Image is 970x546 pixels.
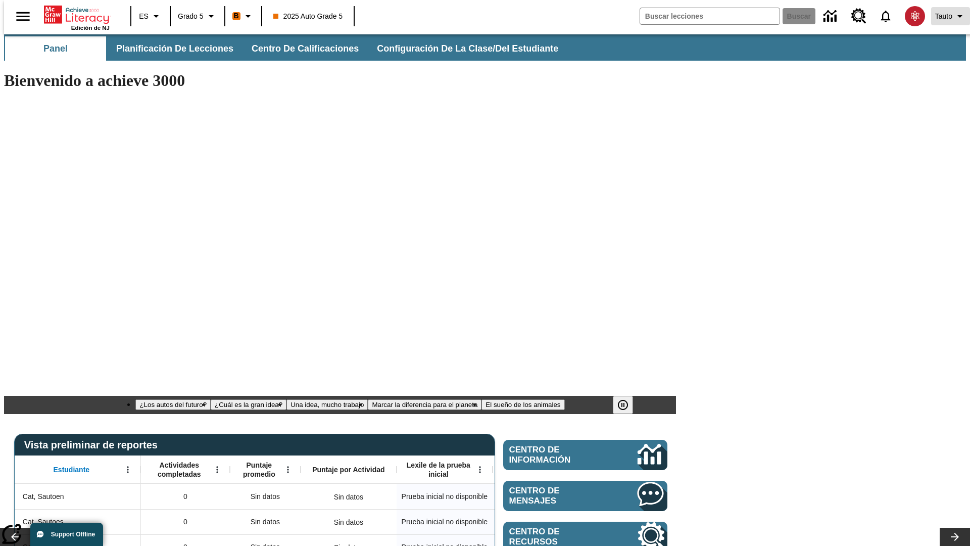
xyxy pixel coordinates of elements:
div: 0, Cat, Sautoen [141,484,230,509]
button: Boost El color de la clase es anaranjado. Cambiar el color de la clase. [228,7,258,25]
button: Abrir menú [120,462,135,477]
a: Centro de mensajes [503,481,667,511]
button: Perfil/Configuración [931,7,970,25]
span: Grado 5 [178,11,204,22]
span: Edición de NJ [71,25,110,31]
button: Abrir el menú lateral [8,2,38,31]
span: 0 [183,491,187,502]
button: Pausar [613,396,633,414]
span: Vista preliminar de reportes [24,439,163,451]
span: Tauto [935,11,952,22]
a: Portada [44,5,110,25]
a: Centro de información [503,440,667,470]
div: 0, Cat, Sautoes [141,509,230,534]
a: Centro de información [817,3,845,30]
div: Sin datos, Cat, Sautoes [230,509,301,534]
span: Prueba inicial no disponible, Cat, Sautoes [402,517,488,527]
button: Diapositiva 2 ¿Cuál es la gran idea? [211,399,286,410]
h1: Bienvenido a achieve 3000 [4,71,676,90]
span: Prueba inicial no disponible, Cat, Sautoen [402,491,488,502]
button: Grado: Grado 5, Elige un grado [174,7,221,25]
button: Configuración de la clase/del estudiante [369,36,566,61]
span: Planificación de lecciones [116,43,233,55]
span: Sin datos [246,512,285,532]
div: Subbarra de navegación [4,36,567,61]
button: Support Offline [30,523,103,546]
button: Lenguaje: ES, Selecciona un idioma [134,7,167,25]
button: Planificación de lecciones [108,36,241,61]
div: Sin datos, Cat, Sautoes [329,512,368,532]
button: Panel [5,36,106,61]
div: Pausar [613,396,643,414]
div: Sin datos, Cat, Sautoen [329,487,368,507]
span: 2025 Auto Grade 5 [273,11,343,22]
span: Puntaje promedio [235,461,283,479]
span: Actividades completadas [146,461,213,479]
button: Abrir menú [210,462,225,477]
span: Support Offline [51,531,95,538]
span: ES [139,11,149,22]
span: Lexile de la prueba inicial [402,461,475,479]
div: Portada [44,4,110,31]
a: Notificaciones [872,3,899,29]
button: Escoja un nuevo avatar [899,3,931,29]
span: Centro de mensajes [509,486,607,506]
span: Puntaje por Actividad [312,465,384,474]
button: Diapositiva 1 ¿Los autos del futuro? [135,399,211,410]
button: Abrir menú [280,462,296,477]
button: Centro de calificaciones [244,36,367,61]
span: Sin datos [246,486,285,507]
input: Buscar campo [640,8,780,24]
span: Centro de información [509,445,604,465]
span: Cat, Sautoes [23,517,64,527]
button: Carrusel de lecciones, seguir [940,528,970,546]
button: Diapositiva 5 El sueño de los animales [481,399,564,410]
button: Diapositiva 4 Marcar la diferencia para el planeta [368,399,481,410]
span: Panel [43,43,68,55]
span: B [234,10,239,22]
a: Centro de recursos, Se abrirá en una pestaña nueva. [845,3,872,30]
span: Configuración de la clase/del estudiante [377,43,558,55]
div: Sin datos, Cat, Sautoen [230,484,301,509]
span: Estudiante [54,465,90,474]
span: 0 [183,517,187,527]
span: Cat, Sautoen [23,491,64,502]
div: Subbarra de navegación [4,34,966,61]
img: avatar image [905,6,925,26]
span: Centro de calificaciones [252,43,359,55]
button: Abrir menú [472,462,488,477]
button: Diapositiva 3 Una idea, mucho trabajo [286,399,368,410]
